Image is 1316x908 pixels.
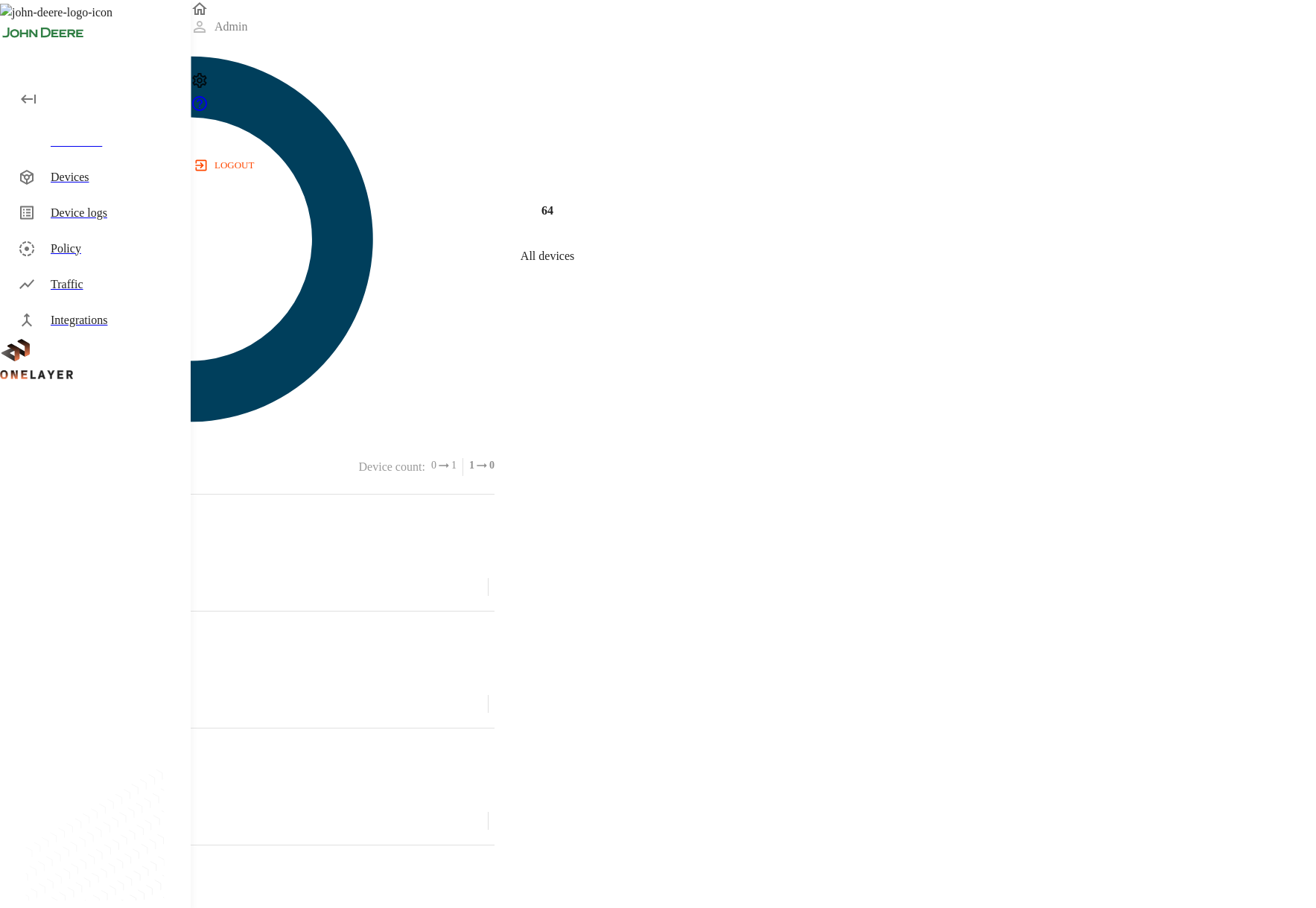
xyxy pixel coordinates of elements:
span: Support Portal [191,102,209,115]
span: 0 [431,458,436,473]
button: logout [191,153,260,177]
h4: 64 [541,201,553,219]
p: Device count : [359,458,425,476]
span: 0 [489,458,495,473]
p: All devices [521,247,574,265]
span: 1 [451,458,457,473]
span: 1 [469,458,474,473]
a: logout [191,153,1316,177]
p: Admin [214,18,247,36]
a: onelayer-support [191,102,209,115]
